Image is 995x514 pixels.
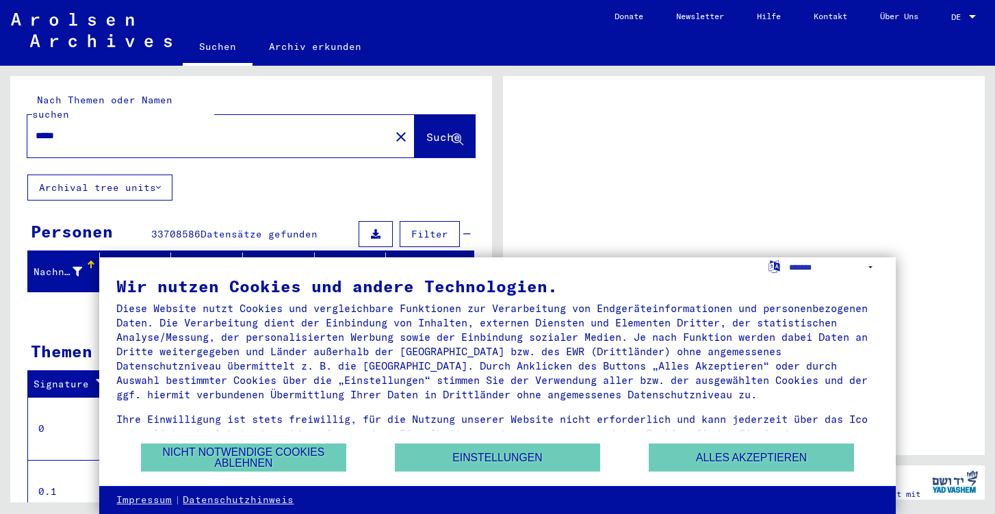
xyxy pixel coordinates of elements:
[171,253,243,291] mat-header-cell: Geburtsname
[387,123,415,150] button: Clear
[395,444,600,472] button: Einstellungen
[243,253,315,291] mat-header-cell: Geburt‏
[32,94,172,120] mat-label: Nach Themen oder Namen suchen
[116,301,878,402] div: Diese Website nutzt Cookies und vergleichbare Funktionen zur Verarbeitung von Endgeräteinformatio...
[116,412,878,455] div: Ihre Einwilligung ist stets freiwillig, für die Nutzung unserer Website nicht erforderlich und ka...
[929,465,981,499] img: yv_logo.png
[426,130,461,144] span: Suche
[116,278,878,294] div: Wir nutzen Cookies und andere Technologien.
[315,253,387,291] mat-header-cell: Geburtsdatum
[34,374,125,396] div: Signature
[11,13,172,47] img: Arolsen_neg.svg
[151,228,201,240] span: 33708586
[789,257,879,277] select: Sprache auswählen
[201,228,318,240] span: Datensätze gefunden
[34,377,112,391] div: Signature
[31,339,92,363] div: Themen
[183,493,294,507] a: Datenschutzhinweis
[386,253,474,291] mat-header-cell: Prisoner #
[34,261,99,283] div: Nachname
[27,175,172,201] button: Archival tree units
[100,253,172,291] mat-header-cell: Vorname
[415,115,475,157] button: Suche
[951,12,966,22] span: DE
[183,30,253,66] a: Suchen
[649,444,854,472] button: Alles akzeptieren
[34,265,82,279] div: Nachname
[141,444,346,472] button: Nicht notwendige Cookies ablehnen
[400,221,460,247] button: Filter
[116,493,172,507] a: Impressum
[31,219,113,244] div: Personen
[28,253,100,291] mat-header-cell: Nachname
[393,129,409,145] mat-icon: close
[28,397,122,460] td: 0
[767,259,781,272] label: Sprache auswählen
[411,228,448,240] span: Filter
[253,30,378,63] a: Archiv erkunden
